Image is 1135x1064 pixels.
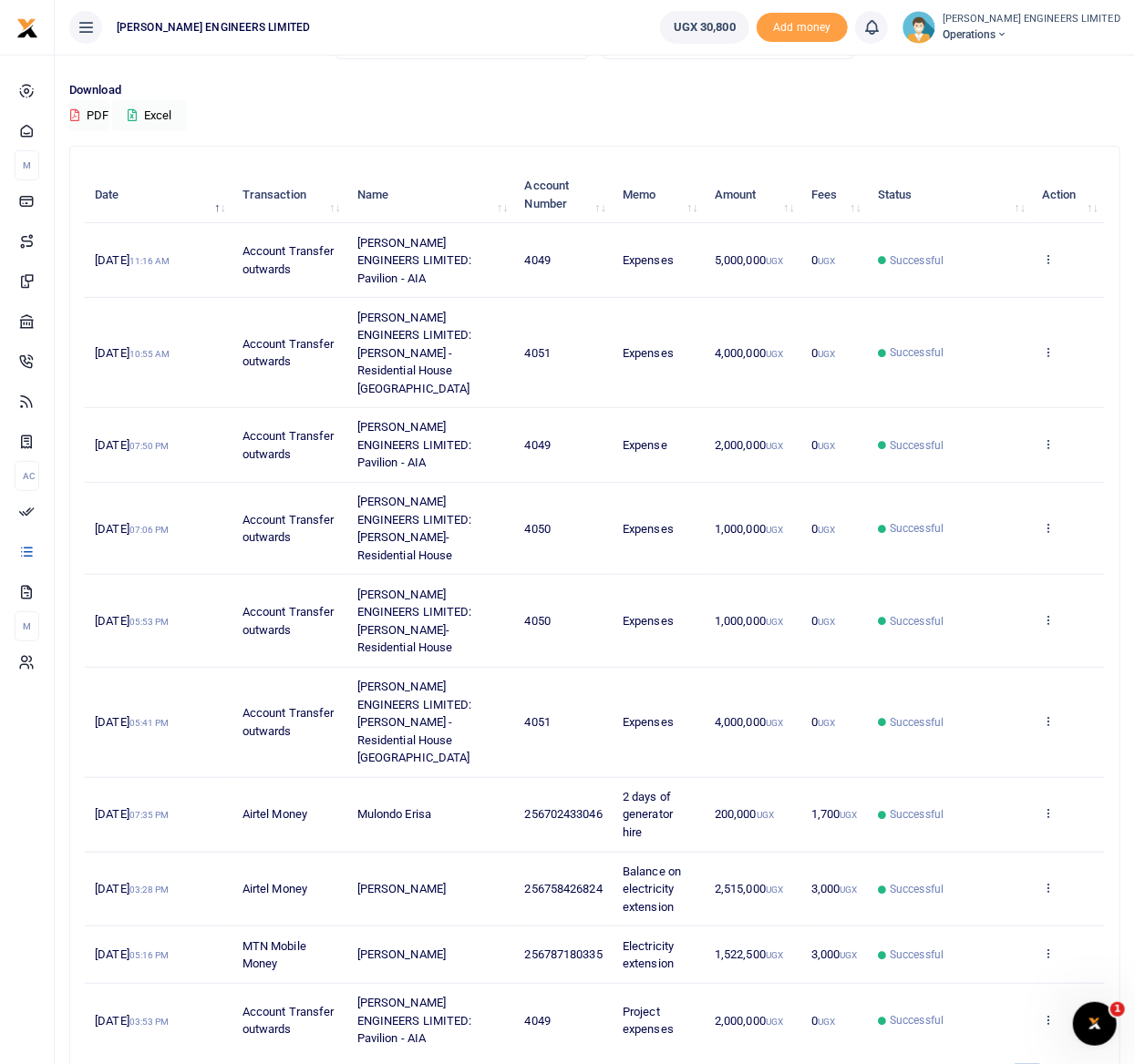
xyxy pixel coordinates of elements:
small: 07:50 PM [129,441,170,451]
span: Successful [890,806,944,823]
small: UGX [766,617,783,627]
span: [PERSON_NAME] ENGINEERS LIMITED [109,19,317,36]
span: Add money [757,13,848,43]
span: Account Transfer outwards [242,429,335,461]
span: 0 [811,346,835,360]
span: [DATE] [95,522,169,536]
small: 07:35 PM [129,810,170,820]
th: Date: activate to sort column descending [85,167,232,223]
span: [DATE] [95,438,169,452]
small: UGX [766,441,783,451]
span: [PERSON_NAME] ENGINEERS LIMITED: [PERSON_NAME] - Residential House [GEOGRAPHIC_DATA] [357,311,472,395]
span: [DATE] [95,947,169,961]
small: UGX [766,718,783,728]
p: Download [69,81,1120,100]
small: UGX [840,950,857,960]
span: [DATE] [95,614,169,628]
span: Successful [890,437,944,454]
th: Account Number: activate to sort column ascending [514,167,613,223]
span: 4051 [525,715,551,729]
span: Successful [890,946,944,963]
small: [PERSON_NAME] ENGINEERS LIMITED [943,12,1120,27]
span: 1,000,000 [715,522,783,536]
small: UGX [818,1017,835,1027]
span: Account Transfer outwards [242,337,335,369]
span: [PERSON_NAME] ENGINEERS LIMITED: Pavilion - AIA [357,996,472,1045]
small: UGX [766,1017,783,1027]
th: Name: activate to sort column ascending [347,167,515,223]
span: 0 [811,614,835,628]
th: Status: activate to sort column ascending [868,167,1032,223]
span: Successful [890,881,944,897]
span: 2 days of generator hire [623,790,673,839]
span: Airtel Money [242,882,307,895]
small: UGX [766,256,783,266]
small: UGX [818,617,835,627]
small: UGX [766,349,783,359]
span: Expenses [623,614,674,628]
li: Wallet ballance [653,11,757,44]
span: 3,000 [811,882,858,895]
span: 1,700 [811,807,858,821]
li: M [15,611,39,641]
span: 2,000,000 [715,1014,783,1028]
span: 4051 [525,346,551,360]
small: 05:53 PM [129,617,170,627]
small: UGX [818,256,835,266]
span: Successful [890,714,944,731]
small: 11:16 AM [129,256,170,266]
span: Account Transfer outwards [242,1005,335,1037]
span: Operations [943,26,1120,43]
span: 256702433046 [525,807,603,821]
span: 4049 [525,1014,551,1028]
span: 0 [811,522,835,536]
span: Expenses [623,715,674,729]
small: UGX [840,810,857,820]
span: 1,000,000 [715,614,783,628]
a: UGX 30,800 [660,11,749,44]
small: UGX [840,885,857,895]
span: Successful [890,344,944,361]
span: 0 [811,253,835,267]
span: [DATE] [95,253,170,267]
span: [DATE] [95,346,170,360]
span: 5,000,000 [715,253,783,267]
small: UGX [766,885,783,895]
span: Airtel Money [242,807,307,821]
span: Project expenses [623,1005,674,1037]
th: Fees: activate to sort column ascending [801,167,868,223]
span: Successful [890,520,944,537]
th: Action: activate to sort column ascending [1032,167,1105,223]
span: [PERSON_NAME] ENGINEERS LIMITED: [PERSON_NAME]-Residential House [357,588,472,655]
span: Mulondo Erisa [357,807,431,821]
span: 4049 [525,438,551,452]
span: Electricity extension [623,939,674,971]
small: UGX [818,349,835,359]
span: Expenses [623,253,674,267]
span: [PERSON_NAME] ENGINEERS LIMITED: [PERSON_NAME] - Residential House [GEOGRAPHIC_DATA] [357,680,472,764]
small: UGX [818,718,835,728]
small: UGX [766,525,783,535]
small: 05:16 PM [129,950,170,960]
small: 03:28 PM [129,885,170,895]
li: M [15,150,39,180]
a: Add money [757,19,848,33]
span: 3,000 [811,947,858,961]
span: Successful [890,1012,944,1028]
span: 4049 [525,253,551,267]
span: Account Transfer outwards [242,244,335,276]
span: [DATE] [95,1014,169,1028]
th: Amount: activate to sort column ascending [705,167,801,223]
small: UGX [818,441,835,451]
small: UGX [766,950,783,960]
span: Balance on electricity extension [623,864,681,914]
span: UGX 30,800 [674,18,736,36]
span: [DATE] [95,715,169,729]
small: 10:55 AM [129,349,170,359]
span: Expenses [623,346,674,360]
iframe: Intercom live chat [1073,1002,1117,1046]
button: Excel [112,100,187,131]
span: [PERSON_NAME] ENGINEERS LIMITED: Pavilion - AIA [357,420,472,469]
small: 05:41 PM [129,718,170,728]
span: Account Transfer outwards [242,706,335,738]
